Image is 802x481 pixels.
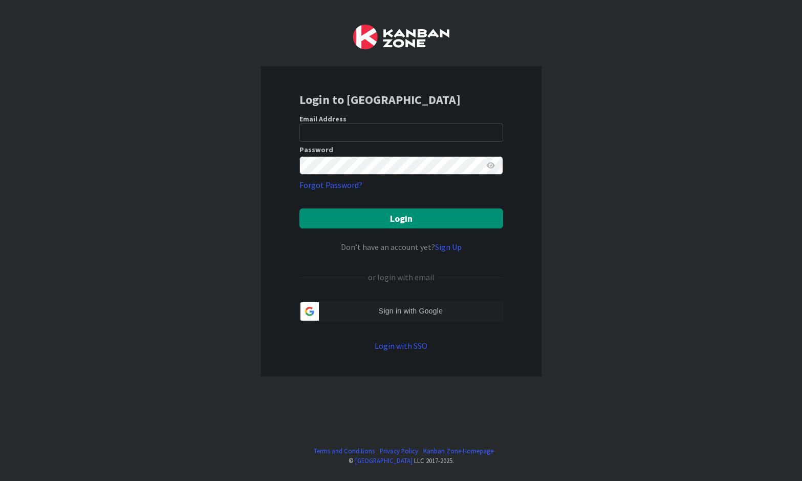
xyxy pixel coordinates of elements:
a: Terms and Conditions [314,446,375,456]
label: Email Address [299,114,346,123]
a: [GEOGRAPHIC_DATA] [355,456,413,465]
a: Forgot Password? [299,179,362,191]
div: Don’t have an account yet? [299,241,503,253]
a: Sign Up [435,242,462,252]
a: Kanban Zone Homepage [423,446,493,456]
div: © LLC 2017- 2025 . [309,456,493,466]
button: Login [299,208,503,228]
a: Login with SSO [375,341,427,351]
div: or login with email [365,271,437,283]
a: Privacy Policy [380,446,418,456]
img: Kanban Zone [353,25,449,50]
span: Sign in with Google [325,306,497,317]
b: Login to [GEOGRAPHIC_DATA] [299,92,461,108]
div: Sign in with Google [299,301,503,322]
label: Password [299,146,333,153]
